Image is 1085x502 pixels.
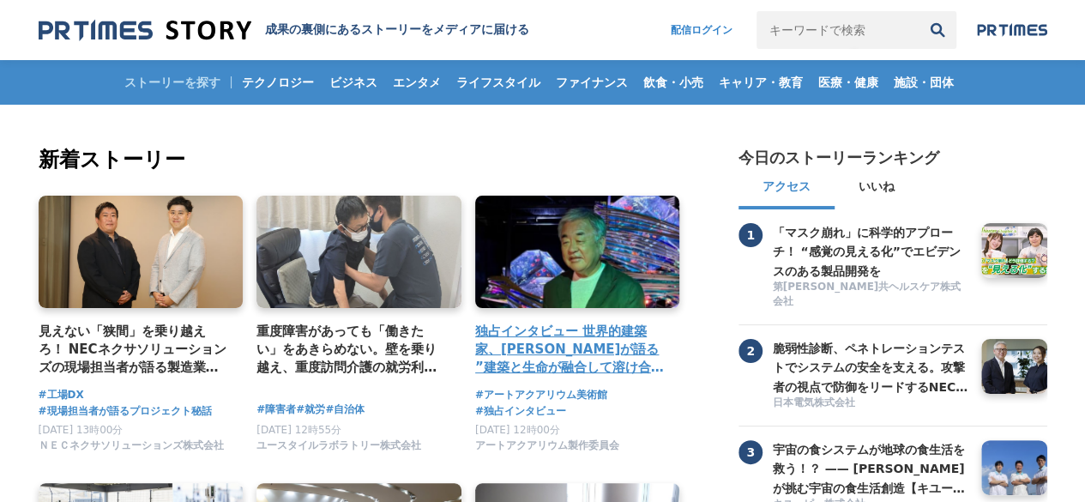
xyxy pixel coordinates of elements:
[712,60,810,105] a: キャリア・教育
[654,11,750,49] a: 配信ログイン
[549,75,635,90] span: ファイナンス
[773,440,968,498] h3: 宇宙の食システムが地球の食生活を救う！？ —— [PERSON_NAME]が挑む宇宙の食生活創造【キユーピー ミライ研究員】
[738,168,835,209] button: アクセス
[39,144,684,175] h2: 新着ストーリー
[738,339,763,363] span: 2
[475,444,619,456] a: アートアクアリウム製作委員会
[773,396,855,410] span: 日本電気株式会社
[636,75,710,90] span: 飲食・小売
[39,438,224,453] span: ＮＥＣネクサソリューションズ株式会社
[475,387,607,403] a: #アートアクアリウム美術館
[322,75,384,90] span: ビジネス
[887,75,961,90] span: 施設・団体
[39,444,224,456] a: ＮＥＣネクサソリューションズ株式会社
[325,402,365,418] a: #自治体
[738,223,763,247] span: 1
[449,60,547,105] a: ライフスタイル
[811,60,885,105] a: 医療・健康
[773,440,968,495] a: 宇宙の食システムが地球の食生活を救う！？ —— [PERSON_NAME]が挑む宇宙の食生活創造【キユーピー ミライ研究員】
[811,75,885,90] span: 医療・健康
[39,387,84,403] a: #工場DX
[475,403,566,420] a: #独占インタビュー
[919,11,956,49] button: 検索
[256,424,341,436] span: [DATE] 12時55分
[773,280,968,311] a: 第[PERSON_NAME]共ヘルスケア株式会社
[475,438,619,453] span: アートアクアリウム製作委員会
[256,444,421,456] a: ユースタイルラボラトリー株式会社
[712,75,810,90] span: キャリア・教育
[773,396,968,412] a: 日本電気株式会社
[773,339,968,396] h3: 脆弱性診断、ペネトレーションテストでシステムの安全を支える。攻撃者の視点で防御をリードするNECの「リスクハンティングチーム」
[773,223,968,281] h3: 「マスク崩れ」に科学的アプローチ！ “感覚の見える化”でエビデンスのある製品開発を
[322,60,384,105] a: ビジネス
[756,11,919,49] input: キーワードで検索
[256,322,448,378] a: 重度障害があっても「働きたい」をあきらめない。壁を乗り越え、重度訪問介護の就労利用を[PERSON_NAME][GEOGRAPHIC_DATA]で実現した経営者の挑戦。
[773,280,968,309] span: 第[PERSON_NAME]共ヘルスケア株式会社
[738,148,939,168] h2: 今日のストーリーランキング
[887,60,961,105] a: 施設・団体
[475,322,666,378] a: 独占インタビュー 世界的建築家、[PERSON_NAME]が語る ”建築と生命が融合して溶け合うような世界” アートアクアリウム美術館 GINZA コラボレーション作品「金魚の石庭」
[386,60,448,105] a: エンタメ
[39,403,212,420] a: #現場担当者が語るプロジェクト秘話
[773,223,968,278] a: 「マスク崩れ」に科学的アプローチ！ “感覚の見える化”でエビデンスのある製品開発を
[235,60,321,105] a: テクノロジー
[235,75,321,90] span: テクノロジー
[475,424,560,436] span: [DATE] 12時00分
[256,402,296,418] a: #障害者
[636,60,710,105] a: 飲食・小売
[39,424,124,436] span: [DATE] 13時00分
[39,322,230,378] a: 見えない「狭間」を乗り越えろ！ NECネクサソリューションズの現場担当者が語る製造業のDX成功の秘訣
[773,339,968,394] a: 脆弱性診断、ペネトレーションテストでシステムの安全を支える。攻撃者の視点で防御をリードするNECの「リスクハンティングチーム」
[39,19,251,42] img: 成果の裏側にあるストーリーをメディアに届ける
[835,168,919,209] button: いいね
[449,75,547,90] span: ライフスタイル
[296,402,325,418] a: #就労
[977,23,1047,37] img: prtimes
[265,22,529,38] h1: 成果の裏側にあるストーリーをメディアに届ける
[549,60,635,105] a: ファイナンス
[386,75,448,90] span: エンタメ
[39,19,529,42] a: 成果の裏側にあるストーリーをメディアに届ける 成果の裏側にあるストーリーをメディアに届ける
[256,438,421,453] span: ユースタイルラボラトリー株式会社
[738,440,763,464] span: 3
